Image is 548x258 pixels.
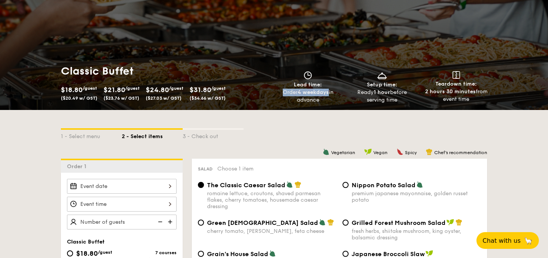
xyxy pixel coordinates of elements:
[348,89,416,104] div: Ready before serving time
[76,249,98,258] span: $18.80
[352,182,416,189] span: Nippon Potato Salad
[422,88,490,103] div: from event time
[352,250,425,258] span: Japanese Broccoli Slaw
[211,86,226,91] span: /guest
[483,237,521,244] span: Chat with us
[374,89,390,96] strong: 1 hour
[456,219,462,226] img: icon-chef-hat.a58ddaea.svg
[67,239,105,245] span: Classic Buffet
[524,236,533,245] span: 🦙
[207,228,336,234] div: cherry tomato, [PERSON_NAME], feta cheese
[61,86,83,94] span: $18.80
[165,215,177,229] img: icon-add.58712e84.svg
[207,250,268,258] span: Grain's House Salad
[352,219,446,226] span: Grilled Forest Mushroom Salad
[67,250,73,256] input: $18.80/guest($20.49 w/ GST)7 coursesMin 40 guests
[434,150,487,155] span: Chef's recommendation
[104,86,125,94] span: $21.80
[416,181,423,188] img: icon-vegetarian.fe4039eb.svg
[61,96,97,101] span: ($20.49 w/ GST)
[207,219,318,226] span: Green [DEMOGRAPHIC_DATA] Salad
[367,81,397,88] span: Setup time:
[61,64,271,78] h1: Classic Buffet
[217,166,253,172] span: Choose 1 item
[352,190,481,203] div: premium japanese mayonnaise, golden russet potato
[190,96,226,101] span: ($34.66 w/ GST)
[327,219,334,226] img: icon-chef-hat.a58ddaea.svg
[364,148,372,155] img: icon-vegan.f8ff3823.svg
[274,89,342,104] div: Order in advance
[295,181,301,188] img: icon-chef-hat.a58ddaea.svg
[154,215,165,229] img: icon-reduce.1d2dbef1.svg
[397,148,403,155] img: icon-spicy.37a8142b.svg
[146,86,169,94] span: $24.80
[269,250,276,257] img: icon-vegetarian.fe4039eb.svg
[476,232,539,249] button: Chat with us🦙
[122,130,183,140] div: 2 - Select items
[323,148,330,155] img: icon-vegetarian.fe4039eb.svg
[104,96,139,101] span: ($23.76 w/ GST)
[61,130,122,140] div: 1 - Select menu
[319,219,326,226] img: icon-vegetarian.fe4039eb.svg
[122,250,177,255] div: 7 courses
[405,150,417,155] span: Spicy
[352,228,481,241] div: fresh herbs, shiitake mushroom, king oyster, balsamic dressing
[198,182,204,188] input: The Classic Caesar Saladromaine lettuce, croutons, shaved parmesan flakes, cherry tomatoes, house...
[169,86,183,91] span: /guest
[435,81,477,87] span: Teardown time:
[207,182,285,189] span: The Classic Caesar Salad
[302,71,314,80] img: icon-clock.2db775ea.svg
[67,163,89,170] span: Order 1
[446,219,454,226] img: icon-vegan.f8ff3823.svg
[198,251,204,257] input: Grain's House Saladcorn kernel, roasted sesame dressing, cherry tomato
[146,96,182,101] span: ($27.03 w/ GST)
[67,197,177,212] input: Event time
[198,220,204,226] input: Green [DEMOGRAPHIC_DATA] Saladcherry tomato, [PERSON_NAME], feta cheese
[190,86,211,94] span: $31.80
[67,215,177,229] input: Number of guests
[83,86,97,91] span: /guest
[376,71,388,80] img: icon-dish.430c3a2e.svg
[331,150,355,155] span: Vegetarian
[125,86,140,91] span: /guest
[425,88,476,95] strong: 2 hours 30 minutes
[298,89,329,96] strong: 4 weekdays
[286,181,293,188] img: icon-vegetarian.fe4039eb.svg
[342,220,349,226] input: Grilled Forest Mushroom Saladfresh herbs, shiitake mushroom, king oyster, balsamic dressing
[452,71,460,79] img: icon-teardown.65201eee.svg
[373,150,387,155] span: Vegan
[183,130,244,140] div: 3 - Check out
[98,250,112,255] span: /guest
[342,182,349,188] input: Nippon Potato Saladpremium japanese mayonnaise, golden russet potato
[294,81,322,88] span: Lead time:
[425,250,433,257] img: icon-vegan.f8ff3823.svg
[67,179,177,194] input: Event date
[426,148,433,155] img: icon-chef-hat.a58ddaea.svg
[207,190,336,210] div: romaine lettuce, croutons, shaved parmesan flakes, cherry tomatoes, housemade caesar dressing
[342,251,349,257] input: Japanese Broccoli Slawgreek extra virgin olive oil, kizami nori, ginger, yuzu soy-sesame dressing
[198,166,213,172] span: Salad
